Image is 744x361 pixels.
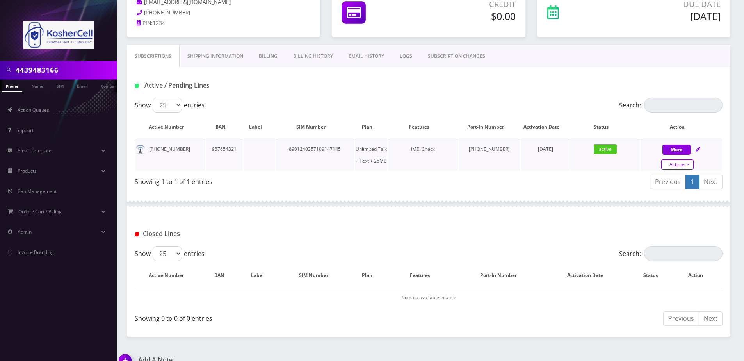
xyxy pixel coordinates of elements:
[538,146,553,152] span: [DATE]
[521,116,570,138] th: Activation Date: activate to sort column ascending
[285,45,341,68] a: Billing History
[341,45,392,68] a: EMAIL HISTORY
[206,264,240,287] th: BAN: activate to sort column ascending
[594,144,617,154] span: active
[153,246,182,261] select: Showentries
[650,175,686,189] a: Previous
[570,116,640,138] th: Status: activate to sort column ascending
[153,20,165,27] span: 1234
[276,116,354,138] th: SIM Number: activate to sort column ascending
[633,264,677,287] th: Status: activate to sort column ascending
[18,168,37,174] span: Products
[241,264,281,287] th: Label: activate to sort column ascending
[699,311,723,326] a: Next
[685,175,699,189] a: 1
[388,143,457,155] div: IMEI Check
[23,21,94,49] img: KosherCell
[459,139,521,171] td: [PHONE_NUMBER]
[135,264,205,287] th: Active Number: activate to sort column descending
[355,139,387,171] td: Unlimited Talk + Text + 25MB
[135,98,205,113] label: Show entries
[135,145,145,154] img: default.png
[135,246,205,261] label: Show entries
[16,127,34,134] span: Support
[206,139,243,171] td: 987654321
[663,311,699,326] a: Previous
[459,264,546,287] th: Port-In Number: activate to sort column ascending
[661,159,694,170] a: Actions
[619,98,723,113] label: Search:
[389,264,459,287] th: Features: activate to sort column ascending
[282,264,353,287] th: SIM Number: activate to sort column ascending
[2,79,22,92] a: Phone
[244,116,275,138] th: Label: activate to sort column ascending
[135,116,205,138] th: Active Number: activate to sort column ascending
[662,145,691,155] button: More
[135,82,323,89] h1: Active / Pending Lines
[18,107,49,113] span: Action Queues
[354,264,388,287] th: Plan: activate to sort column ascending
[153,98,182,113] select: Showentries
[53,79,68,91] a: SIM
[18,188,57,195] span: Ban Management
[18,249,54,256] span: Invoice Branding
[135,230,323,238] h1: Closed Lines
[135,311,423,323] div: Showing 0 to 0 of 0 entries
[16,63,115,77] input: Search in Company
[206,116,243,138] th: BAN: activate to sort column ascending
[137,20,153,27] a: PIN:
[546,264,632,287] th: Activation Date: activate to sort column ascending
[180,45,251,68] a: Shipping Information
[73,79,92,91] a: Email
[144,9,190,16] span: [PHONE_NUMBER]
[18,229,32,235] span: Admin
[18,208,62,215] span: Order / Cart / Billing
[135,232,139,236] img: Closed Lines
[135,174,423,186] div: Showing 1 to 1 of 1 entries
[135,84,139,88] img: Active / Pending Lines
[28,79,47,91] a: Name
[644,98,723,113] input: Search:
[699,175,723,189] a: Next
[388,116,457,138] th: Features: activate to sort column ascending
[251,45,285,68] a: Billing
[678,264,722,287] th: Action : activate to sort column ascending
[392,45,420,68] a: LOGS
[419,10,515,22] h5: $0.00
[609,10,721,22] h5: [DATE]
[127,45,180,68] a: Subscriptions
[97,79,123,91] a: Company
[420,45,493,68] a: SUBSCRIPTION CHANGES
[459,116,521,138] th: Port-In Number: activate to sort column ascending
[276,139,354,171] td: 8901240357109147145
[641,116,722,138] th: Action: activate to sort column ascending
[619,246,723,261] label: Search:
[644,246,723,261] input: Search:
[135,139,205,171] td: [PHONE_NUMBER]
[355,116,387,138] th: Plan: activate to sort column ascending
[18,147,52,154] span: Email Template
[135,288,722,307] td: No data available in table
